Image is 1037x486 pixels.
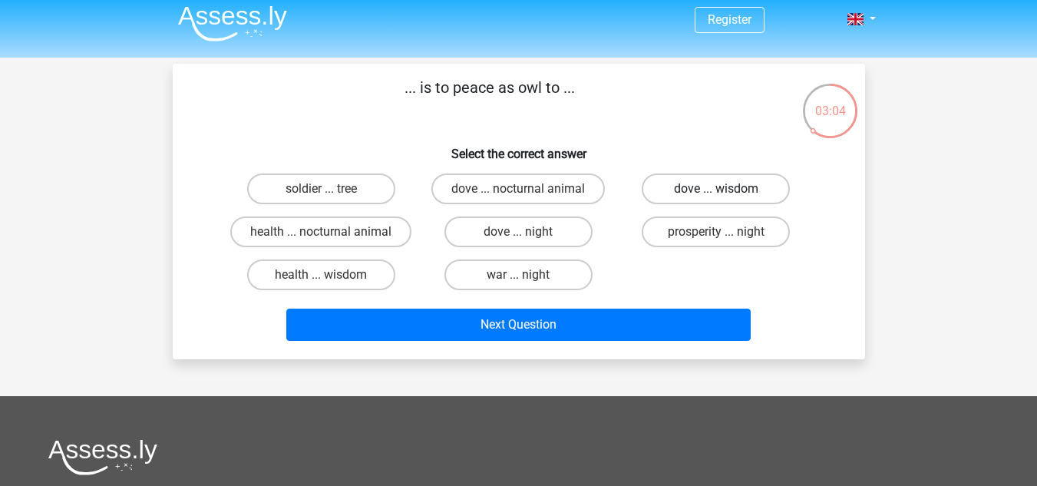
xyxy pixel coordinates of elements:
[48,439,157,475] img: Assessly logo
[197,134,840,161] h6: Select the correct answer
[230,217,411,247] label: health ... nocturnal animal
[801,82,859,121] div: 03:04
[708,12,751,27] a: Register
[444,260,593,290] label: war ... night
[642,217,790,247] label: prosperity ... night
[247,260,395,290] label: health ... wisdom
[431,174,605,204] label: dove ... nocturnal animal
[178,5,287,41] img: Assessly
[197,76,783,122] p: ... is to peace as owl to ...
[444,217,593,247] label: dove ... night
[247,174,395,204] label: soldier ... tree
[642,174,790,204] label: dove ... wisdom
[286,309,751,341] button: Next Question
